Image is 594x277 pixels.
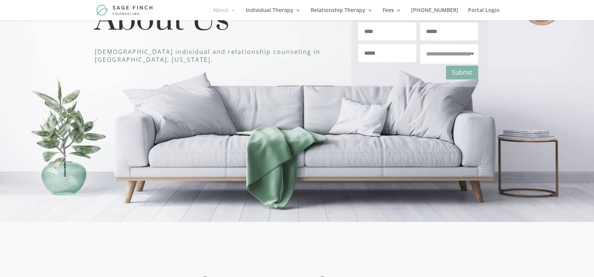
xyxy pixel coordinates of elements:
button: Submit [446,66,478,79]
img: Sage Finch Counseling | LGBTQ+ Therapy in Plano [96,4,154,15]
a: [PHONE_NUMBER] [411,7,458,20]
h3: [DEMOGRAPHIC_DATA] individual and relationship counseling in [GEOGRAPHIC_DATA], [US_STATE]. [95,48,329,67]
a: Relationship Therapy [311,7,373,20]
a: Portal Login [468,7,500,20]
a: Fees [383,7,401,20]
h1: About Us [95,3,329,40]
a: About [213,7,236,20]
a: Individual Therapy [246,7,301,20]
